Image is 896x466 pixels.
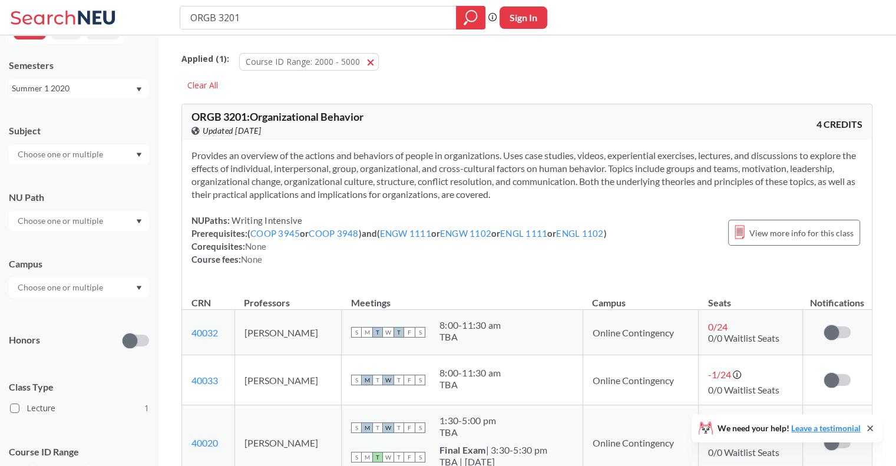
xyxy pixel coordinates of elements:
[191,327,218,338] a: 40032
[245,241,266,252] span: None
[708,384,779,395] span: 0/0 Waitlist Seats
[699,285,803,310] th: Seats
[439,331,501,343] div: TBA
[362,452,372,462] span: M
[9,59,149,72] div: Semesters
[394,422,404,433] span: T
[439,319,501,331] div: 8:00 - 11:30 am
[415,452,425,462] span: S
[309,228,358,239] a: COOP 3948
[191,110,363,123] span: ORGB 3201 : Organizational Behavior
[144,402,149,415] span: 1
[191,214,607,266] div: NUPaths: Prerequisites: ( or ) and ( or or or ) Corequisites: Course fees:
[404,452,415,462] span: F
[791,423,861,433] a: Leave a testimonial
[439,379,501,391] div: TBA
[708,369,731,380] span: -1 / 24
[250,228,300,239] a: COOP 3945
[404,422,415,433] span: F
[583,310,698,355] td: Online Contingency
[372,452,383,462] span: T
[708,321,728,332] span: 0 / 24
[12,280,111,295] input: Choose one or multiple
[500,6,547,29] button: Sign In
[394,452,404,462] span: T
[241,254,262,265] span: None
[203,124,261,137] span: Updated [DATE]
[383,452,394,462] span: W
[394,375,404,385] span: T
[246,56,360,67] span: Course ID Range: 2000 - 5000
[394,327,404,338] span: T
[380,228,431,239] a: ENGW 1111
[341,285,583,310] th: Meetings
[708,447,779,458] span: 0/0 Waitlist Seats
[749,226,854,240] span: View more info for this class
[230,215,303,226] span: Writing Intensive
[383,422,394,433] span: W
[415,327,425,338] span: S
[372,422,383,433] span: T
[372,327,383,338] span: T
[383,327,394,338] span: W
[9,277,149,298] div: Dropdown arrow
[9,79,149,98] div: Summer 1 2020Dropdown arrow
[9,445,149,459] p: Course ID Range
[351,327,362,338] span: S
[136,87,142,92] svg: Dropdown arrow
[362,327,372,338] span: M
[362,375,372,385] span: M
[718,424,861,432] span: We need your help!
[181,52,229,65] span: Applied ( 1 ):
[439,444,486,455] b: Final Exam
[583,285,698,310] th: Campus
[464,9,478,26] svg: magnifying glass
[12,214,111,228] input: Choose one or multiple
[404,327,415,338] span: F
[191,150,856,200] span: Provides an overview of the actions and behaviors of people in organizations. Uses case studies, ...
[9,191,149,204] div: NU Path
[9,211,149,231] div: Dropdown arrow
[234,310,341,355] td: [PERSON_NAME]
[189,8,448,28] input: Class, professor, course number, "phrase"
[556,228,603,239] a: ENGL 1102
[415,375,425,385] span: S
[9,333,40,347] p: Honors
[816,118,862,131] span: 4 CREDITS
[583,355,698,405] td: Online Contingency
[9,257,149,270] div: Campus
[500,228,547,239] a: ENGL 1111
[708,332,779,343] span: 0/0 Waitlist Seats
[10,401,149,416] label: Lecture
[456,6,485,29] div: magnifying glass
[181,77,224,94] div: Clear All
[234,355,341,405] td: [PERSON_NAME]
[383,375,394,385] span: W
[351,375,362,385] span: S
[440,228,491,239] a: ENGW 1102
[372,375,383,385] span: T
[439,367,501,379] div: 8:00 - 11:30 am
[136,153,142,157] svg: Dropdown arrow
[439,415,496,427] div: 1:30 - 5:00 pm
[191,375,218,386] a: 40033
[239,53,379,71] button: Course ID Range: 2000 - 5000
[404,375,415,385] span: F
[12,82,135,95] div: Summer 1 2020
[439,444,547,456] div: | 3:30-5:30 pm
[351,452,362,462] span: S
[9,124,149,137] div: Subject
[191,296,211,309] div: CRN
[9,381,149,394] span: Class Type
[415,422,425,433] span: S
[439,427,496,438] div: TBA
[136,219,142,224] svg: Dropdown arrow
[9,144,149,164] div: Dropdown arrow
[12,147,111,161] input: Choose one or multiple
[136,286,142,290] svg: Dropdown arrow
[234,285,341,310] th: Professors
[191,437,218,448] a: 40020
[362,422,372,433] span: M
[802,285,871,310] th: Notifications
[351,422,362,433] span: S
